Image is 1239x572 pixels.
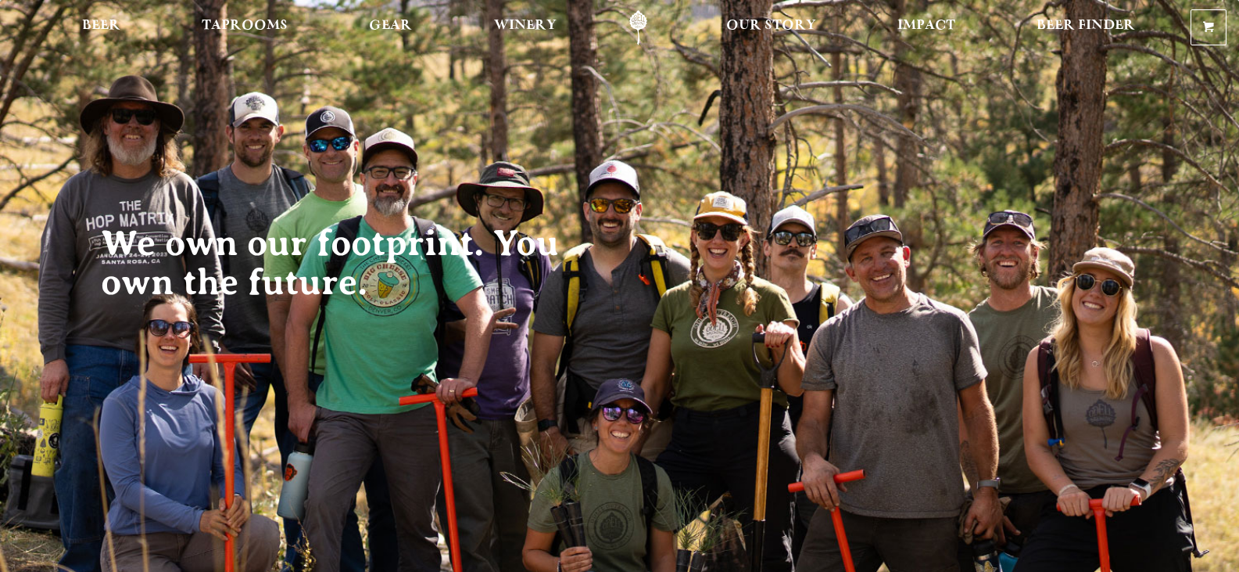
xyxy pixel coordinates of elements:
a: Gear [359,10,422,45]
span: Taprooms [202,20,288,32]
span: Our Story [726,20,816,32]
a: Odell Home [609,10,668,45]
span: Gear [369,20,412,32]
h2: We own our footprint. You own the future. [101,224,589,302]
a: Our Story [716,10,826,45]
span: Impact [897,20,955,32]
a: Impact [887,10,965,45]
span: Beer [82,20,120,32]
span: Winery [494,20,557,32]
a: Beer Finder [1026,10,1145,45]
span: Beer Finder [1037,20,1135,32]
a: Beer [72,10,131,45]
a: Taprooms [192,10,298,45]
a: Winery [484,10,567,45]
